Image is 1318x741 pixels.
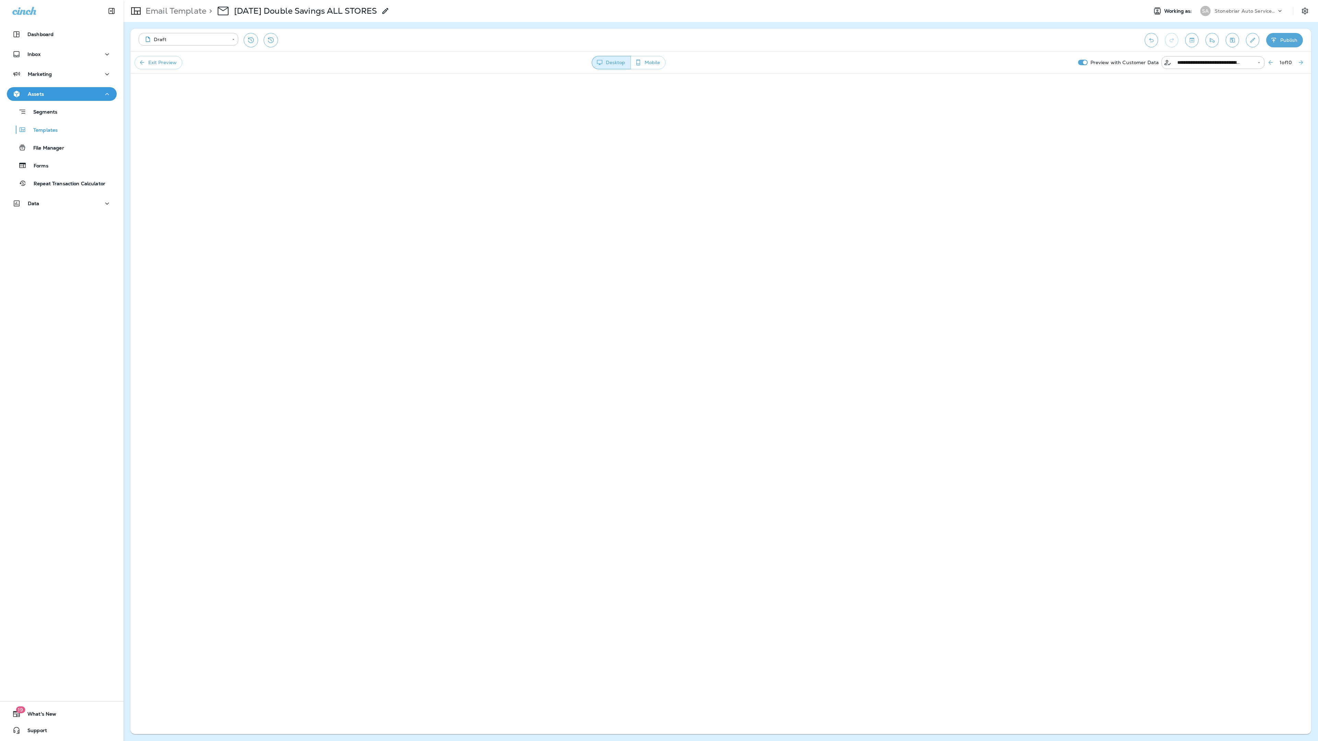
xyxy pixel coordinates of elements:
[7,122,117,137] button: Templates
[264,33,278,47] button: View Changelog
[1200,6,1211,16] div: SA
[1215,8,1276,14] p: Stonebriar Auto Services Group
[143,36,227,43] div: Draft
[27,51,41,57] p: Inbox
[7,707,117,721] button: 19What's New
[135,56,182,69] button: Exit Preview
[1205,33,1219,47] button: Send test email
[7,87,117,101] button: Assets
[234,6,377,16] p: [DATE] Double Savings ALL STORES
[27,32,54,37] p: Dashboard
[592,56,631,69] button: Desktop
[234,6,377,16] div: 09/04/25 Double Savings ALL STORES
[1226,33,1239,47] button: Save
[21,711,56,719] span: What's New
[28,71,52,77] p: Marketing
[1256,60,1262,66] button: Open
[16,706,25,713] span: 19
[1299,5,1311,17] button: Settings
[26,109,57,116] p: Segments
[1295,56,1307,69] button: Next Preview Customer
[7,27,117,41] button: Dashboard
[244,33,258,47] button: Restore from previous version
[1280,59,1292,66] span: 1 of 10
[1185,33,1199,47] button: Toggle preview
[27,181,105,187] p: Repeat Transaction Calculator
[7,47,117,61] button: Inbox
[631,56,666,69] button: Mobile
[7,197,117,210] button: Data
[1246,33,1259,47] button: Edit details
[1266,33,1303,47] button: Publish
[7,724,117,737] button: Support
[1088,57,1162,68] p: Preview with Customer Data
[143,6,206,16] p: Email Template
[1145,33,1158,47] button: Undo
[206,6,212,16] p: >
[7,104,117,119] button: Segments
[26,127,58,134] p: Templates
[7,176,117,190] button: Repeat Transaction Calculator
[102,4,121,18] button: Collapse Sidebar
[28,91,44,97] p: Assets
[7,140,117,155] button: File Manager
[7,158,117,173] button: Forms
[1164,8,1193,14] span: Working as:
[1264,56,1277,69] button: Previous Preview Customer
[28,201,39,206] p: Data
[21,728,47,736] span: Support
[27,163,48,169] p: Forms
[26,145,64,152] p: File Manager
[7,67,117,81] button: Marketing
